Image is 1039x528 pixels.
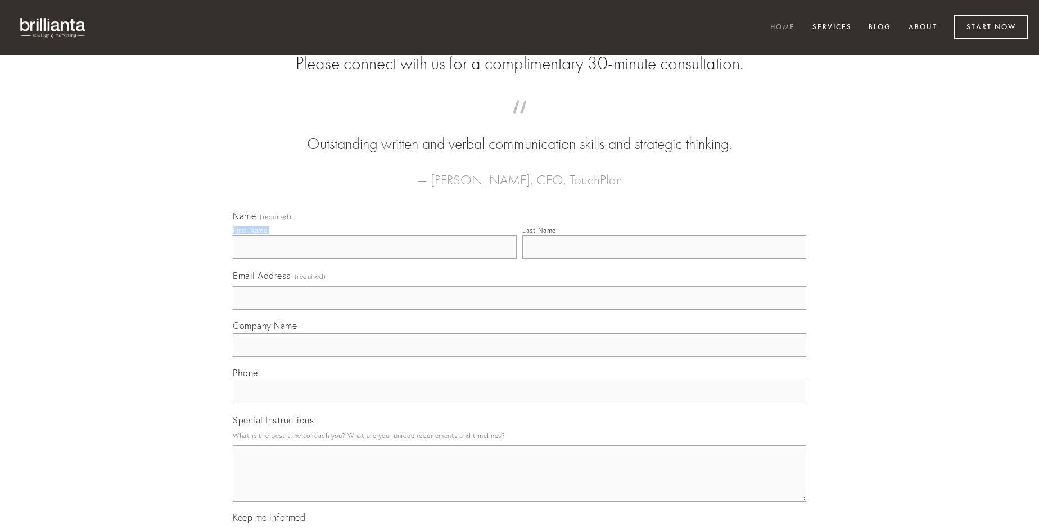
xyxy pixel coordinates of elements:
[251,111,788,133] span: “
[233,512,305,523] span: Keep me informed
[233,226,267,234] div: First Name
[954,15,1028,39] a: Start Now
[233,53,806,74] h2: Please connect with us for a complimentary 30-minute consultation.
[295,269,326,284] span: (required)
[233,270,291,281] span: Email Address
[805,19,859,37] a: Services
[233,428,806,443] p: What is the best time to reach you? What are your unique requirements and timelines?
[260,214,291,220] span: (required)
[763,19,802,37] a: Home
[861,19,898,37] a: Blog
[233,367,258,378] span: Phone
[251,111,788,155] blockquote: Outstanding written and verbal communication skills and strategic thinking.
[251,155,788,191] figcaption: — [PERSON_NAME], CEO, TouchPlan
[233,320,297,331] span: Company Name
[233,210,256,222] span: Name
[233,414,314,426] span: Special Instructions
[522,226,556,234] div: Last Name
[11,11,96,44] img: brillianta - research, strategy, marketing
[901,19,945,37] a: About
